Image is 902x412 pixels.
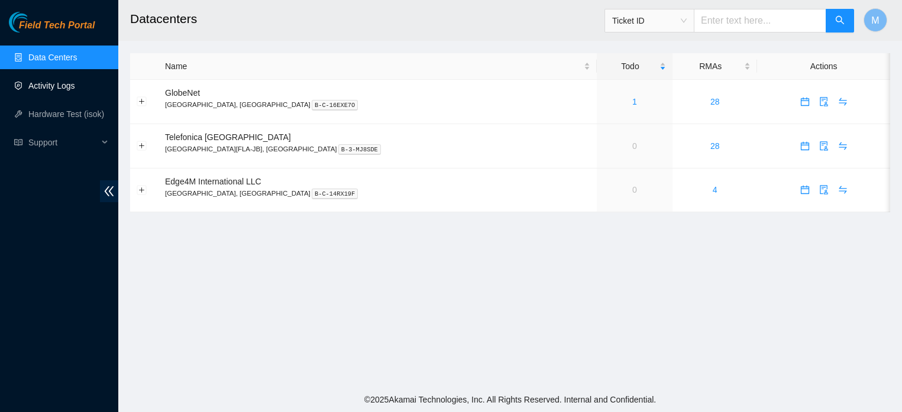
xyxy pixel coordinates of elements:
[28,131,98,154] span: Support
[796,92,814,111] button: calendar
[694,9,826,33] input: Enter text here...
[757,53,890,80] th: Actions
[815,141,833,151] span: audit
[19,20,95,31] span: Field Tech Portal
[165,144,590,154] p: [GEOGRAPHIC_DATA][FLA-JB], [GEOGRAPHIC_DATA]
[796,97,814,106] a: calendar
[833,97,852,106] a: swap
[28,109,104,119] a: Hardware Test (isok)
[826,9,854,33] button: search
[871,13,879,28] span: M
[165,188,590,199] p: [GEOGRAPHIC_DATA], [GEOGRAPHIC_DATA]
[165,99,590,110] p: [GEOGRAPHIC_DATA], [GEOGRAPHIC_DATA]
[28,53,77,62] a: Data Centers
[796,141,814,151] span: calendar
[312,100,358,111] kbd: B-C-16EXE7O
[632,97,637,106] a: 1
[165,177,261,186] span: Edge4M International LLC
[814,180,833,199] button: audit
[833,137,852,155] button: swap
[796,97,814,106] span: calendar
[632,185,637,194] a: 0
[864,8,887,32] button: M
[710,141,720,151] a: 28
[833,180,852,199] button: swap
[100,180,118,202] span: double-left
[9,21,95,37] a: Akamai TechnologiesField Tech Portal
[632,141,637,151] a: 0
[796,137,814,155] button: calendar
[338,144,381,155] kbd: B-3-MJ8SDE
[612,12,687,30] span: Ticket ID
[165,88,200,98] span: GlobeNet
[814,185,833,194] a: audit
[814,97,833,106] a: audit
[814,141,833,151] a: audit
[796,180,814,199] button: calendar
[815,185,833,194] span: audit
[137,141,147,151] button: Expand row
[710,97,720,106] a: 28
[713,185,717,194] a: 4
[833,141,852,151] a: swap
[165,132,291,142] span: Telefonica [GEOGRAPHIC_DATA]
[833,185,852,194] a: swap
[833,92,852,111] button: swap
[312,189,358,199] kbd: B-C-14RX19F
[796,185,814,194] a: calendar
[14,138,22,147] span: read
[137,97,147,106] button: Expand row
[796,141,814,151] a: calendar
[137,185,147,194] button: Expand row
[28,81,75,90] a: Activity Logs
[815,97,833,106] span: audit
[814,137,833,155] button: audit
[814,92,833,111] button: audit
[835,15,845,27] span: search
[9,12,60,33] img: Akamai Technologies
[796,185,814,194] span: calendar
[118,387,902,412] footer: © 2025 Akamai Technologies, Inc. All Rights Reserved. Internal and Confidential.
